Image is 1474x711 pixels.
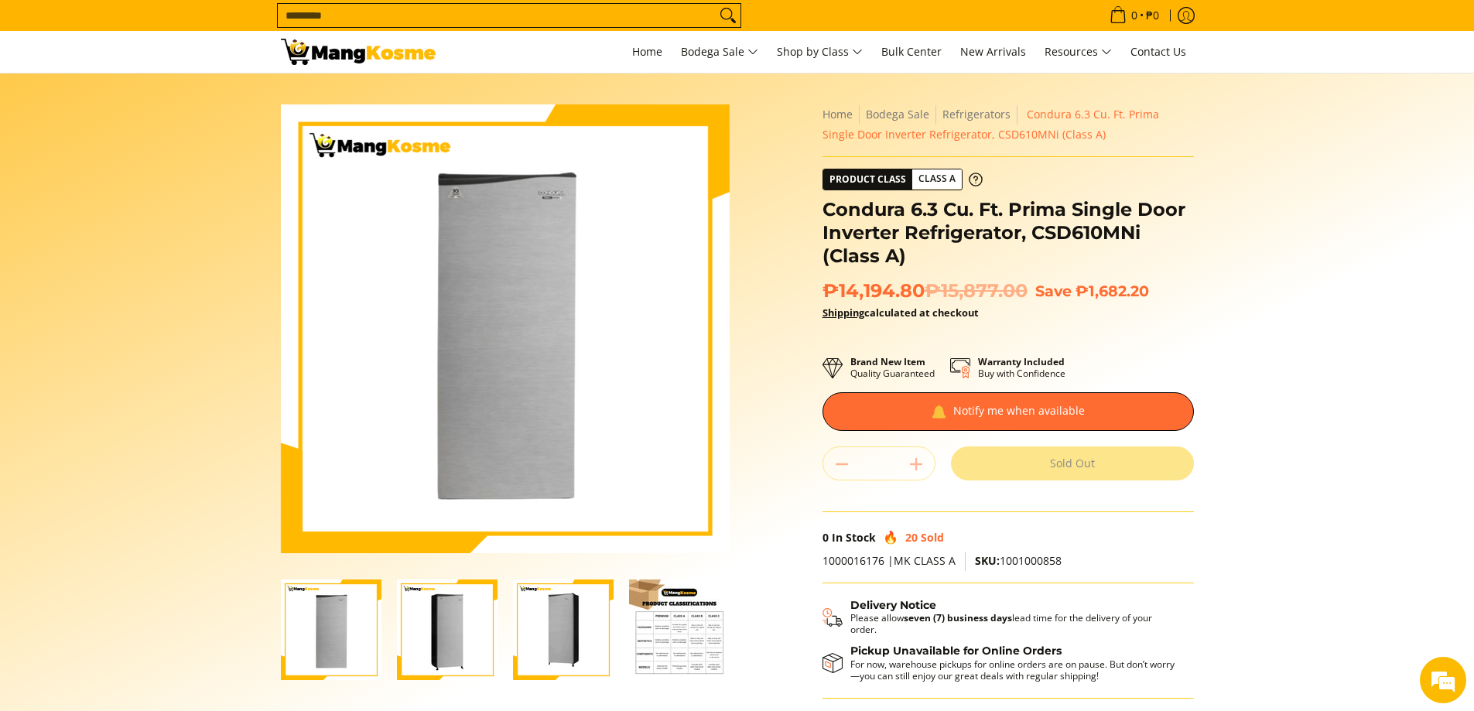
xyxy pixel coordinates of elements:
strong: seven (7) business days [904,611,1012,624]
a: Shipping [822,306,864,320]
span: Home [632,44,662,59]
img: Condura 6.3 Cu. Ft. Prima Single Door Inverter Refrigerator, CSD610MNi (Class A)-1 [281,579,381,680]
img: Condura 6.3 Cu. Ft. Prima Single Door Inverter Refrigerator, CSD610MNi (Class A)-2 [397,579,498,680]
span: Shop by Class [777,43,863,62]
span: Resources [1045,43,1112,62]
span: ₱1,682.20 [1076,282,1149,300]
strong: Pickup Unavailable for Online Orders [850,644,1062,658]
span: SKU: [975,553,1000,568]
p: For now, warehouse pickups for online orders are on pause. But don’t worry—you can still enjoy ou... [850,658,1178,682]
strong: Warranty Included [978,355,1065,368]
a: Bodega Sale [866,107,929,121]
span: 1001000858 [975,553,1062,568]
img: Condura 6.3 Cu. Ft. Prima Single Door Inverter Refrigerator, CSD610MNi (Class A)-3 [513,579,614,680]
p: Quality Guaranteed [850,356,935,379]
span: Sold [921,530,944,545]
span: Bulk Center [881,44,942,59]
span: 0 [822,530,829,545]
span: Contact Us [1130,44,1186,59]
del: ₱15,877.00 [925,279,1028,303]
span: Bodega Sale [681,43,758,62]
a: Refrigerators [942,107,1011,121]
a: Home [624,31,670,73]
a: Bulk Center [874,31,949,73]
nav: Breadcrumbs [822,104,1194,145]
span: ₱0 [1144,10,1161,21]
span: ₱14,194.80 [822,279,1028,303]
img: Condura 6.3 Cu. Ft. Prima Single Door Inverter Refrigerator, CSD610MNi | Mang Kosme [281,39,436,65]
nav: Main Menu [451,31,1194,73]
img: Condura 6.3 Cu. Ft. Prima Single Door Inverter Refrigerator, CSD610MNi (Class A)-4 [629,579,730,680]
span: New Arrivals [960,44,1026,59]
button: Shipping & Delivery [822,599,1178,636]
strong: Brand New Item [850,355,925,368]
span: 0 [1129,10,1140,21]
span: Save [1035,282,1072,300]
a: Shop by Class [769,31,870,73]
p: Buy with Confidence [978,356,1065,379]
span: 20 [905,530,918,545]
span: In Stock [832,530,876,545]
strong: Delivery Notice [850,598,936,612]
span: Condura 6.3 Cu. Ft. Prima Single Door Inverter Refrigerator, CSD610MNi (Class A) [822,107,1159,142]
span: • [1105,7,1164,24]
a: Bodega Sale [673,31,766,73]
strong: calculated at checkout [822,306,979,320]
span: Class A [912,169,962,189]
a: Product Class Class A [822,169,983,190]
span: 1000016176 |MK CLASS A [822,553,956,568]
a: New Arrivals [952,31,1034,73]
button: Search [716,4,740,27]
span: Product Class [823,169,912,190]
a: Contact Us [1123,31,1194,73]
p: Please allow lead time for the delivery of your order. [850,612,1178,635]
img: Condura 6.3 Cu. Ft. Prima Single Door Inverter Refrigerator, CSD610MNi (Class A) [281,104,730,553]
a: Home [822,107,853,121]
a: Resources [1037,31,1120,73]
h1: Condura 6.3 Cu. Ft. Prima Single Door Inverter Refrigerator, CSD610MNi (Class A) [822,198,1194,268]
